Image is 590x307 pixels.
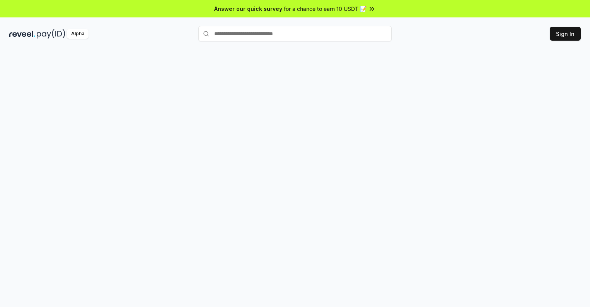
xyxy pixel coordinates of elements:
[284,5,367,13] span: for a chance to earn 10 USDT 📝
[9,29,35,39] img: reveel_dark
[67,29,89,39] div: Alpha
[37,29,65,39] img: pay_id
[550,27,581,41] button: Sign In
[214,5,282,13] span: Answer our quick survey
